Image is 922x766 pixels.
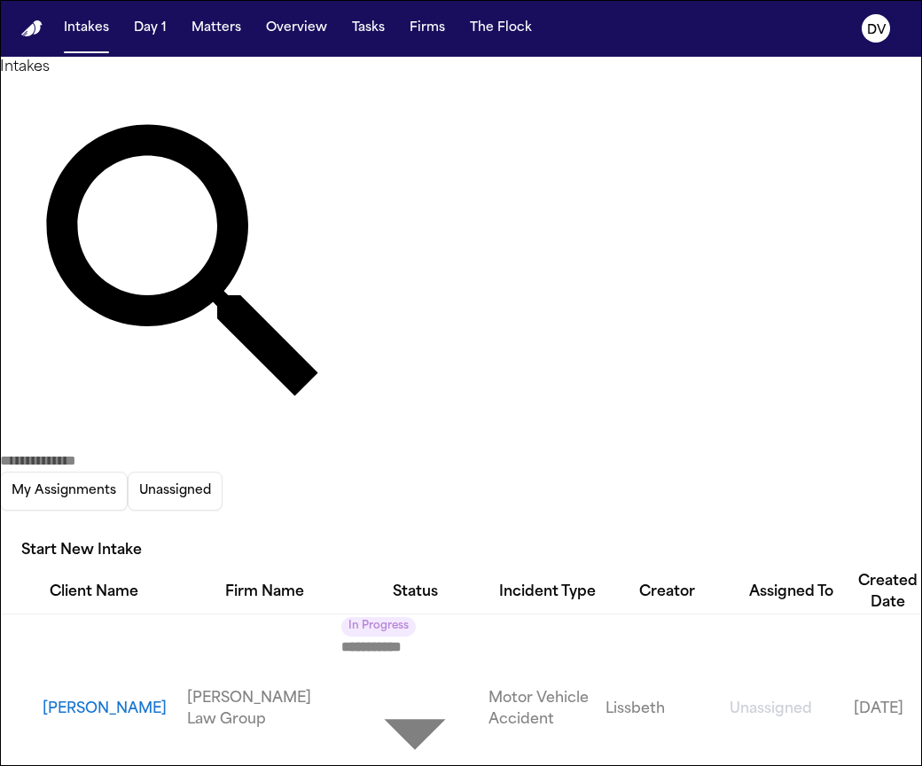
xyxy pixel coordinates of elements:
div: Created Date [854,571,922,614]
div: Assigned To [730,582,854,603]
div: Status [341,582,488,603]
span: Unassigned [730,702,812,716]
a: Home [21,20,43,37]
button: Day 1 [127,12,174,44]
button: Tasks [345,12,392,44]
a: View details for Jonathan Oliver [488,688,605,731]
div: Firm Name [187,582,341,603]
button: The Flock [463,12,539,44]
button: Unassigned [128,472,223,511]
a: View details for Jonathan Oliver [730,699,854,720]
a: View details for Jonathan Oliver [606,699,730,720]
span: In Progress [341,617,416,637]
a: View details for Jonathan Oliver [187,688,341,731]
button: Firms [402,12,452,44]
button: View details for Jonathan Oliver [43,699,187,720]
div: Creator [606,582,730,603]
button: Intakes [57,12,116,44]
img: Finch Logo [21,20,43,37]
div: Incident Type [488,582,605,603]
button: Matters [184,12,248,44]
a: View details for Jonathan Oliver [854,699,922,720]
button: Overview [259,12,334,44]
